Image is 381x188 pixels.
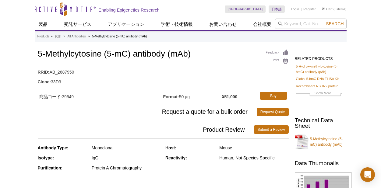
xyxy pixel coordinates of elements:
[257,108,289,116] a: Request Quote
[88,35,90,38] li: »
[165,145,176,150] strong: Host:
[163,90,222,101] td: 50 µg
[37,34,49,39] a: Products
[326,21,344,26] span: Search
[38,165,63,170] strong: Purification:
[92,165,161,171] div: Protein A Chromatography
[266,49,289,56] a: Feedback
[38,155,54,160] strong: Isotype:
[360,167,375,182] div: Open Intercom Messenger
[38,125,254,134] span: Product Review
[296,90,342,97] a: Show More
[295,133,344,151] a: 5-Methylcytosine (5-mC) antibody (mAb)
[92,155,161,161] div: IgG
[38,75,289,85] td: 33D3
[38,79,51,85] strong: Clone:
[219,155,288,161] div: Human, Not Species Specific
[295,161,344,166] h2: Data Thumbnails
[157,19,196,30] a: 学術・技術情報
[260,92,287,100] a: Buy
[163,94,179,99] strong: Format:
[295,52,344,63] h2: RELATED PRODUCTS
[303,7,316,11] a: Register
[219,145,288,151] div: Mouse
[222,94,238,99] strong: ¥51,000
[296,83,338,89] a: Recombinant NSUN2 protein
[322,7,333,11] a: Cart
[254,125,288,134] a: Submit a Review
[92,35,147,38] li: 5-Methylcytosine (5-mC) antibody (mAb)
[165,155,187,160] strong: Reactivity:
[51,35,53,38] li: »
[275,19,347,29] input: Keyword, Cat. No.
[295,118,344,129] h2: Technical Data Sheet
[60,19,95,30] a: 受託サービス
[38,108,257,116] span: Request a quote for a bulk order
[206,19,240,30] a: お問い合わせ
[249,19,275,30] a: 会社概要
[301,5,302,13] li: |
[269,5,285,13] a: 日本語
[35,19,51,30] a: 製品
[266,57,289,64] a: Print
[225,5,266,13] a: [GEOGRAPHIC_DATA]
[63,35,65,38] li: »
[67,34,86,39] a: All Antibodies
[92,145,161,151] div: Monoclonal
[296,64,342,75] a: 5-Hydroxymethylcytosine (5-hmC) antibody (pAb)
[99,7,160,13] h2: Enabling Epigenetics Research
[55,34,61,39] a: 抗体
[322,7,325,10] img: Your Cart
[38,49,289,60] h1: 5-Methylcytosine (5-mC) antibody (mAb)
[322,5,347,13] li: (0 items)
[324,21,345,26] button: Search
[38,69,50,75] strong: RRID:
[38,90,163,101] td: 39649
[291,7,299,11] a: Login
[39,94,62,99] strong: 商品コード:
[38,66,289,75] td: AB_2687950
[38,145,69,150] strong: Antibody Type:
[296,76,339,82] a: Global 5-hmC DNA ELISA Kit
[104,19,148,30] a: アプリケーション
